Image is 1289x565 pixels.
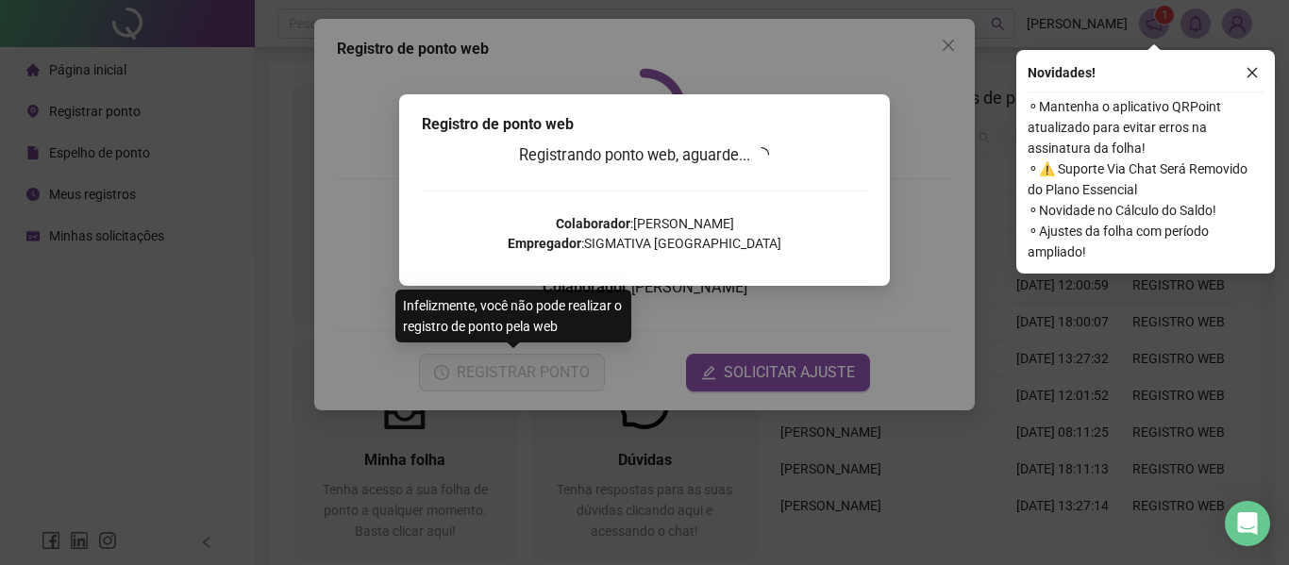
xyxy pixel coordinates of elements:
span: close [1246,66,1259,79]
strong: Colaborador [556,216,630,231]
span: ⚬ Ajustes da folha com período ampliado! [1028,221,1264,262]
div: Registro de ponto web [422,113,867,136]
h3: Registrando ponto web, aguarde... [422,143,867,168]
span: loading [754,147,769,162]
strong: Empregador [508,236,581,251]
span: ⚬ Novidade no Cálculo do Saldo! [1028,200,1264,221]
span: Novidades ! [1028,62,1096,83]
div: Open Intercom Messenger [1225,501,1270,546]
span: ⚬ Mantenha o aplicativo QRPoint atualizado para evitar erros na assinatura da folha! [1028,96,1264,158]
p: : [PERSON_NAME] : SIGMATIVA [GEOGRAPHIC_DATA] [422,214,867,254]
span: ⚬ ⚠️ Suporte Via Chat Será Removido do Plano Essencial [1028,158,1264,200]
